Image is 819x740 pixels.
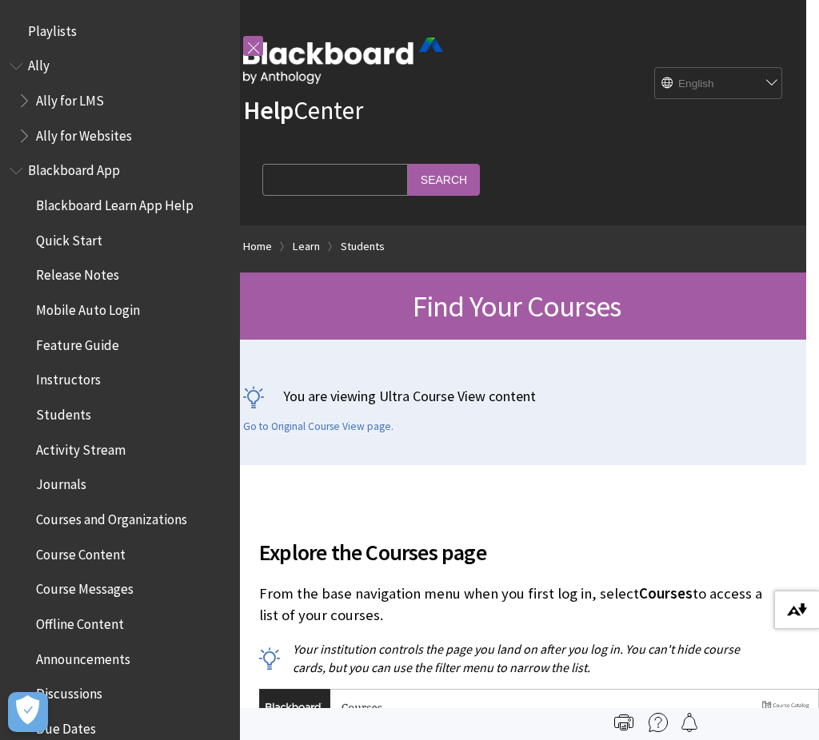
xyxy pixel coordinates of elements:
[10,18,230,45] nav: Book outline for Playlists
[36,87,104,109] span: Ally for LMS
[639,584,693,603] span: Courses
[36,506,187,527] span: Courses and Organizations
[649,713,668,732] img: More help
[408,164,480,195] input: Search
[36,227,102,249] span: Quick Start
[243,94,294,126] strong: Help
[36,122,132,144] span: Ally for Websites
[413,288,621,324] span: Find Your Courses
[243,94,363,126] a: HelpCenter
[243,237,272,257] a: Home
[36,401,91,423] span: Students
[28,18,77,39] span: Playlists
[259,640,774,676] p: Your institution controls the page you land on after you log in. You can't hide course cards, but...
[36,332,119,353] span: Feature Guide
[28,53,50,74] span: Ally
[36,192,194,213] span: Blackboard Learn App Help
[680,713,699,732] img: Follow this page
[36,436,126,458] span: Activity Stream
[341,237,385,257] a: Students
[36,541,126,563] span: Course Content
[614,713,633,732] img: Print
[243,38,443,84] img: Blackboard by Anthology
[8,692,48,732] button: Open Preferences
[243,386,790,406] p: You are viewing Ultra Course View content
[36,576,134,598] span: Course Messages
[243,420,394,434] a: Go to Original Course View page.
[655,68,783,100] select: Site Language Selector
[10,53,230,149] nav: Book outline for Anthology Ally Help
[259,535,774,569] span: Explore the Courses page
[36,262,119,284] span: Release Notes
[36,611,124,632] span: Offline Content
[293,237,320,257] a: Learn
[36,471,86,493] span: Journals
[28,157,120,179] span: Blackboard App
[36,680,102,702] span: Discussions
[36,646,130,667] span: Announcements
[36,367,101,388] span: Instructors
[36,715,96,737] span: Due Dates
[259,583,774,625] p: From the base navigation menu when you first log in, select to access a list of your courses.
[36,296,140,318] span: Mobile Auto Login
